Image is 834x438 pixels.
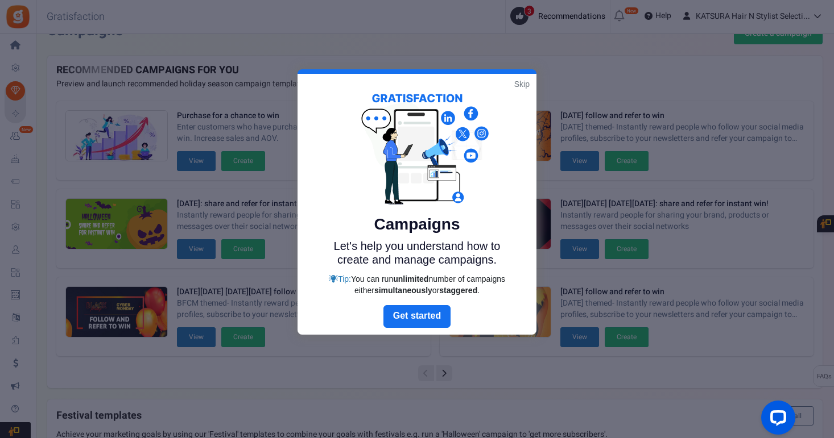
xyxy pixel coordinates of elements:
strong: staggered [439,286,477,295]
a: Skip [514,78,530,90]
h5: Campaigns [323,215,511,233]
a: Next [383,305,451,328]
div: Tip: [323,273,511,296]
span: You can run number of campaigns either or . [351,274,505,295]
p: Let's help you understand how to create and manage campaigns. [323,239,511,266]
strong: unlimited [393,274,428,283]
strong: simultaneously [374,286,432,295]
